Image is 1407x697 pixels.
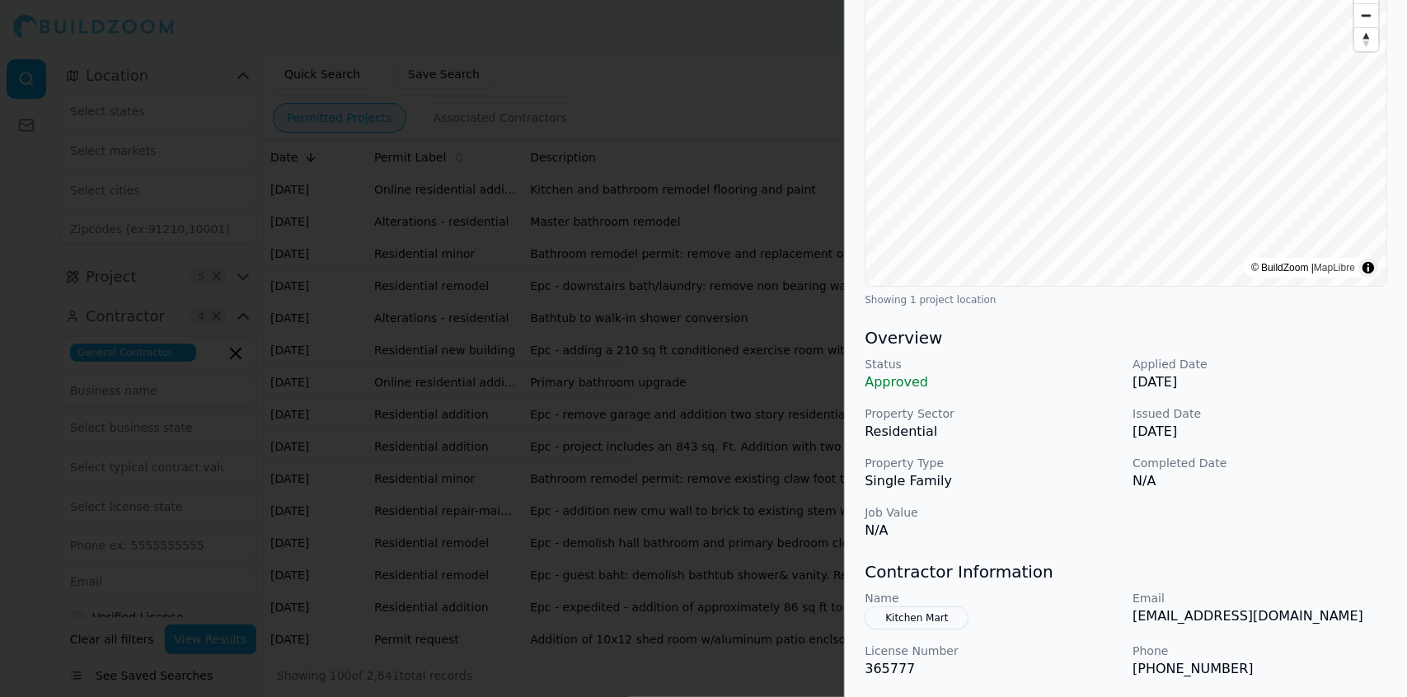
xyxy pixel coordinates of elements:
div: Showing 1 project location [865,293,1387,306]
h3: Overview [865,326,1387,349]
p: [DATE] [1133,372,1387,392]
p: Applied Date [1133,356,1387,372]
p: Completed Date [1133,455,1387,471]
p: Email [1133,590,1387,606]
p: Residential [865,422,1119,442]
p: Job Value [865,504,1119,521]
p: Issued Date [1133,405,1387,422]
p: Status [865,356,1119,372]
p: Approved [865,372,1119,392]
p: License Number [865,643,1119,659]
p: Phone [1133,643,1387,659]
button: Reset bearing to north [1354,27,1378,51]
p: Property Sector [865,405,1119,422]
h3: Contractor Information [865,560,1387,583]
div: © BuildZoom | [1251,260,1355,276]
p: [DATE] [1133,422,1387,442]
p: N/A [865,521,1119,540]
button: Kitchen Mart [865,606,968,629]
p: [PHONE_NUMBER] [1133,659,1387,679]
p: [EMAIL_ADDRESS][DOMAIN_NAME] [1133,606,1387,626]
button: Zoom out [1354,3,1378,27]
p: 365777 [865,659,1119,679]
p: Name [865,590,1119,606]
p: Property Type [865,455,1119,471]
summary: Toggle attribution [1358,258,1378,278]
p: N/A [1133,471,1387,491]
a: MapLibre [1314,262,1355,274]
p: Single Family [865,471,1119,491]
